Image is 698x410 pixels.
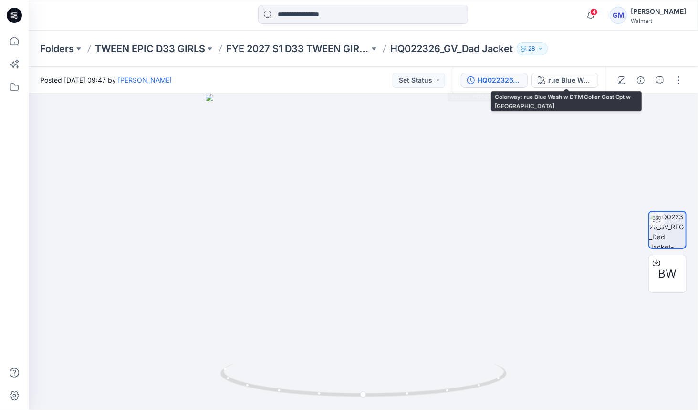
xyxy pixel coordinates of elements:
[478,75,521,86] div: HQ022326_GV_Dad Jacket
[95,42,205,55] a: TWEEN EPIC D33 GIRLS
[461,73,528,88] button: HQ022326_GV_Dad Jacket
[548,75,592,86] div: rue Blue Wash w DTM Collar Cost Opt w Hanger Loop
[531,73,598,88] button: rue Blue Wash w DTM Collar Cost Opt w [GEOGRAPHIC_DATA]
[118,76,172,84] a: [PERSON_NAME]
[658,265,677,282] span: BW
[633,73,648,88] button: Details
[631,17,686,24] div: Walmart
[517,42,548,55] button: 28
[226,42,369,55] a: FYE 2027 S1 D33 TWEEN GIRL EPIC
[610,7,627,24] div: GM
[649,212,686,248] img: HQ022326_GV_REG_Dad Jacket-Length Adjusting
[590,8,598,16] span: 4
[40,75,172,85] span: Posted [DATE] 09:47 by
[631,6,686,17] div: [PERSON_NAME]
[40,42,74,55] a: Folders
[529,43,536,54] p: 28
[390,42,513,55] p: HQ022326_GV_Dad Jacket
